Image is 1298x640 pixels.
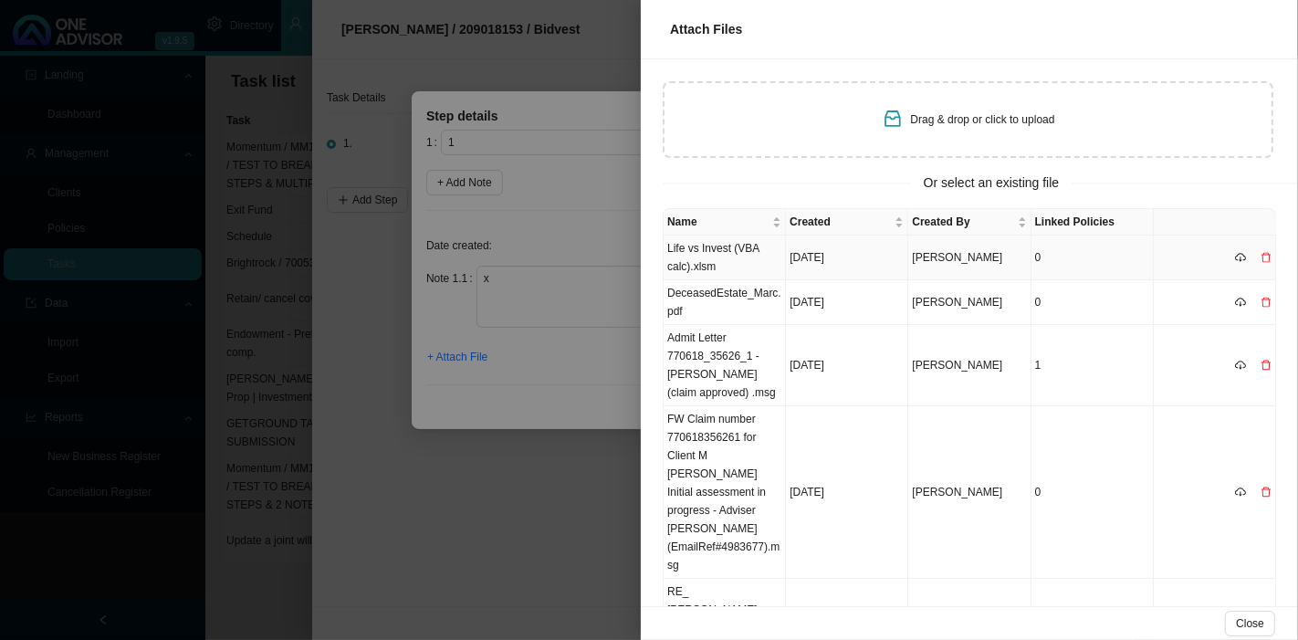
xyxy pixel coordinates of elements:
[1031,406,1154,579] td: 0
[912,486,1002,498] span: [PERSON_NAME]
[912,213,1013,231] span: Created By
[882,108,904,130] span: inbox
[1031,236,1154,280] td: 0
[1235,360,1246,371] span: cloud-download
[786,280,908,325] td: [DATE]
[1235,297,1246,308] span: cloud-download
[667,213,769,231] span: Name
[911,113,1055,126] span: Drag & drop or click to upload
[1225,611,1275,636] button: Close
[790,213,891,231] span: Created
[1236,614,1264,633] span: Close
[1261,360,1272,371] span: delete
[1235,487,1246,498] span: cloud-download
[664,209,786,236] th: Name
[786,236,908,280] td: [DATE]
[664,325,786,406] td: Admit Letter 770618_35626_1 - [PERSON_NAME] (claim approved) .msg
[1235,252,1246,263] span: cloud-download
[1031,209,1154,236] th: Linked Policies
[1031,325,1154,406] td: 1
[786,406,908,579] td: [DATE]
[786,325,908,406] td: [DATE]
[912,251,1002,264] span: [PERSON_NAME]
[1261,297,1272,308] span: delete
[786,209,908,236] th: Created
[664,236,786,280] td: Life vs Invest (VBA calc).xlsm
[664,280,786,325] td: DeceasedEstate_Marc.pdf
[670,22,742,37] span: Attach Files
[908,209,1031,236] th: Created By
[664,406,786,579] td: FW Claim number 770618356261 for Client M [PERSON_NAME] Initial assessment in progress - Adviser ...
[1261,252,1272,263] span: delete
[1261,487,1272,498] span: delete
[1031,280,1154,325] td: 0
[912,359,1002,372] span: [PERSON_NAME]
[912,296,1002,309] span: [PERSON_NAME]
[911,173,1073,194] span: Or select an existing file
